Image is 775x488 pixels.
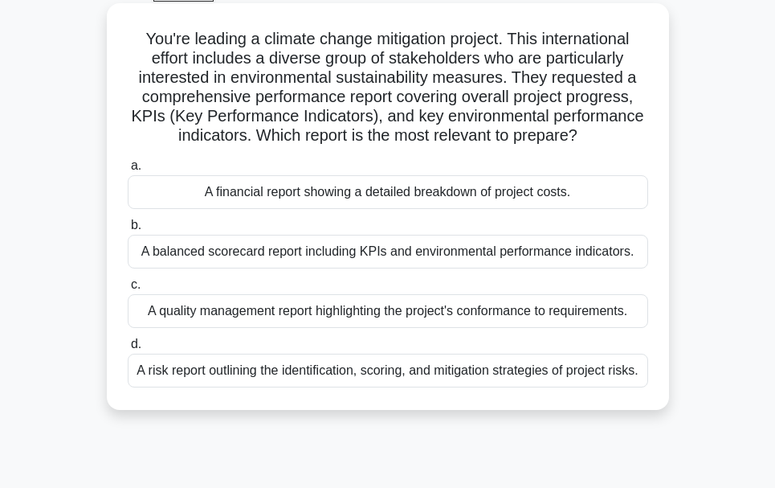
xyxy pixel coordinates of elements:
[128,235,648,269] div: A balanced scorecard report including KPIs and environmental performance indicators.
[128,175,648,209] div: A financial report showing a detailed breakdown of project costs.
[131,158,141,172] span: a.
[128,354,648,388] div: A risk report outlining the identification, scoring, and mitigation strategies of project risks.
[126,29,650,146] h5: You're leading a climate change mitigation project. This international effort includes a diverse ...
[131,337,141,351] span: d.
[128,294,648,328] div: A quality management report highlighting the project's conformance to requirements.
[131,277,141,291] span: c.
[131,218,141,232] span: b.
